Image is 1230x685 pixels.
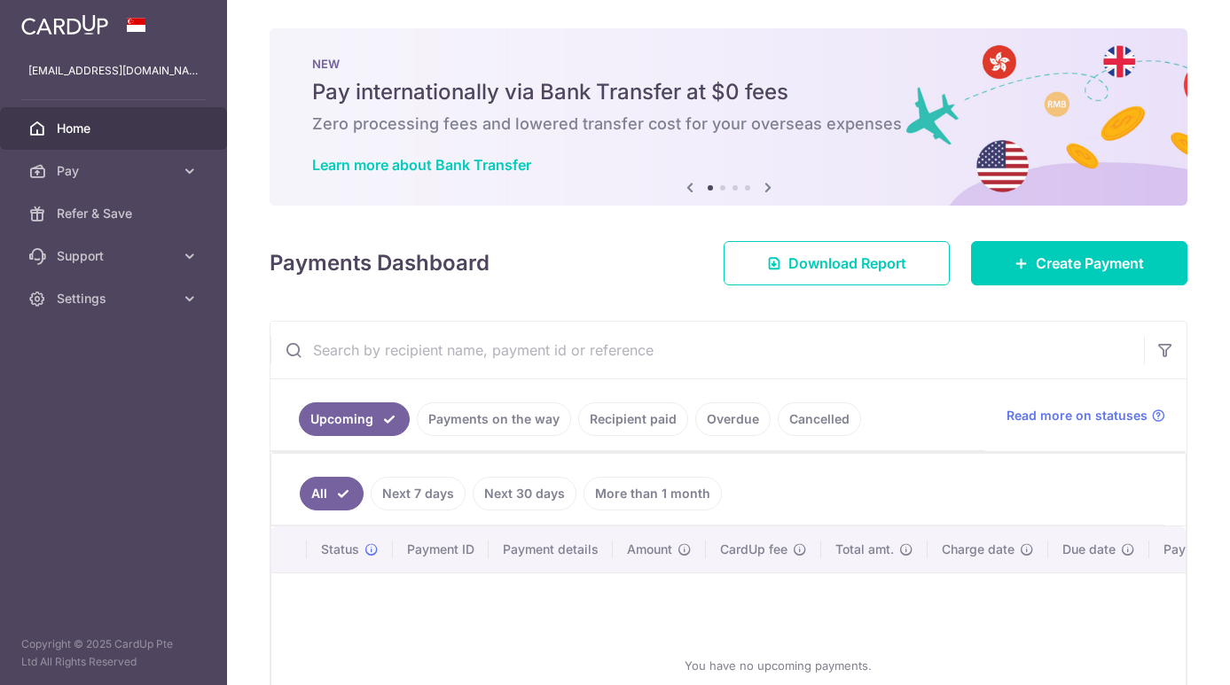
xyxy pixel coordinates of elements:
[57,290,174,307] span: Settings
[788,253,906,274] span: Download Report
[942,541,1015,558] span: Charge date
[371,477,466,510] a: Next 7 days
[393,526,489,572] th: Payment ID
[1007,407,1148,424] span: Read more on statuses
[489,526,613,572] th: Payment details
[300,477,364,510] a: All
[971,241,1187,285] a: Create Payment
[578,402,688,436] a: Recipient paid
[57,205,174,222] span: Refer & Save
[1036,253,1144,274] span: Create Payment
[270,28,1187,206] img: Bank transfer banner
[299,402,410,436] a: Upcoming
[28,62,199,80] p: [EMAIL_ADDRESS][DOMAIN_NAME]
[270,322,1144,378] input: Search by recipient name, payment id or reference
[312,156,531,174] a: Learn more about Bank Transfer
[312,113,1145,135] h6: Zero processing fees and lowered transfer cost for your overseas expenses
[778,402,861,436] a: Cancelled
[584,477,722,510] a: More than 1 month
[270,247,490,279] h4: Payments Dashboard
[1007,407,1165,424] a: Read more on statuses
[312,57,1145,71] p: NEW
[417,402,571,436] a: Payments on the way
[1062,541,1116,558] span: Due date
[312,78,1145,106] h5: Pay internationally via Bank Transfer at $0 fees
[57,247,174,265] span: Support
[835,541,894,558] span: Total amt.
[57,120,174,137] span: Home
[695,402,771,436] a: Overdue
[724,241,950,285] a: Download Report
[57,162,174,180] span: Pay
[473,477,576,510] a: Next 30 days
[321,541,359,558] span: Status
[21,14,108,35] img: CardUp
[627,541,672,558] span: Amount
[720,541,787,558] span: CardUp fee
